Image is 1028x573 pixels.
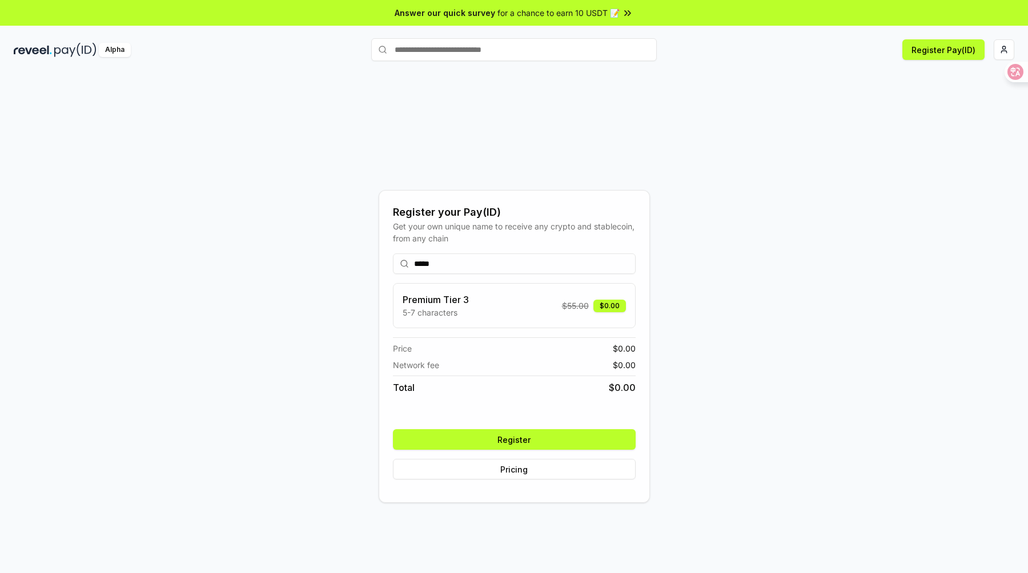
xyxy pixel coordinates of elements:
span: Price [393,342,412,354]
span: $ 0.00 [613,342,636,354]
button: Register Pay(ID) [902,39,985,60]
span: $ 0.00 [609,381,636,394]
img: reveel_dark [14,43,52,57]
span: Network fee [393,359,439,371]
button: Register [393,429,636,450]
button: Pricing [393,459,636,479]
span: $ 0.00 [613,359,636,371]
span: for a chance to earn 10 USDT 📝 [497,7,620,19]
div: $0.00 [593,300,626,312]
div: Get your own unique name to receive any crypto and stablecoin, from any chain [393,220,636,244]
div: Register your Pay(ID) [393,204,636,220]
div: Alpha [99,43,131,57]
p: 5-7 characters [403,306,469,318]
img: pay_id [54,43,97,57]
span: Answer our quick survey [395,7,495,19]
span: $ 55.00 [562,300,589,312]
span: Total [393,381,415,394]
h3: Premium Tier 3 [403,293,469,306]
